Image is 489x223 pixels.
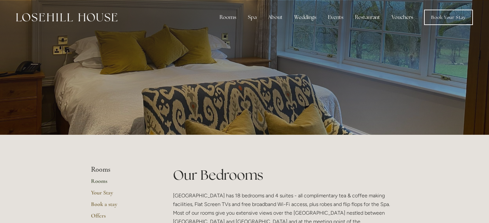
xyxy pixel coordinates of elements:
[91,189,152,201] a: Your Stay
[16,13,117,21] img: Losehill House
[173,166,398,184] h1: Our Bedrooms
[91,201,152,212] a: Book a stay
[386,11,418,24] a: Vouchers
[91,166,152,174] li: Rooms
[243,11,262,24] div: Spa
[91,177,152,189] a: Rooms
[424,10,473,25] a: Book Your Stay
[214,11,241,24] div: Rooms
[263,11,288,24] div: About
[323,11,349,24] div: Events
[350,11,385,24] div: Restaurant
[289,11,321,24] div: Weddings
